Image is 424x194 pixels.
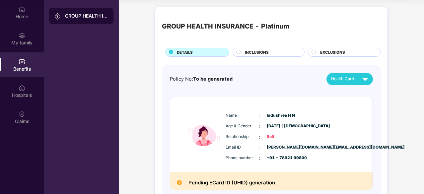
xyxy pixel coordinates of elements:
span: : [259,155,260,162]
span: +91 - 78921 99800 [267,155,300,161]
span: [DATE] | [DEMOGRAPHIC_DATA] [267,123,300,129]
div: Policy No: [170,75,233,83]
span: EXCLUSIONS [320,49,345,55]
span: Email ID [226,144,259,151]
img: svg+xml;base64,PHN2ZyB3aWR0aD0iMjAiIGhlaWdodD0iMjAiIHZpZXdCb3g9IjAgMCAyMCAyMCIgZmlsbD0ibm9uZSIgeG... [19,32,25,39]
button: Health Card [326,73,373,85]
span: Phone number [226,155,259,161]
img: Pending [177,180,182,185]
img: svg+xml;base64,PHN2ZyBpZD0iQmVuZWZpdHMiIHhtbG5zPSJodHRwOi8vd3d3LnczLm9yZy8yMDAwL3N2ZyIgd2lkdGg9Ij... [19,58,25,65]
span: INCLUSIONS [245,49,269,55]
span: [PERSON_NAME][DOMAIN_NAME][EMAIL_ADDRESS][DOMAIN_NAME] [267,144,300,151]
span: Health Card [331,76,354,82]
span: : [259,133,260,141]
span: DETAILS [177,49,193,55]
img: svg+xml;base64,PHN2ZyB4bWxucz0iaHR0cDovL3d3dy53My5vcmcvMjAwMC9zdmciIHZpZXdCb3g9IjAgMCAyNCAyNCIgd2... [359,73,371,85]
span: Name [226,112,259,119]
span: : [259,112,260,119]
img: svg+xml;base64,PHN2ZyBpZD0iQ2xhaW0iIHhtbG5zPSJodHRwOi8vd3d3LnczLm9yZy8yMDAwL3N2ZyIgd2lkdGg9IjIwIi... [19,111,25,117]
span: Age & Gender [226,123,259,129]
span: Self [267,134,300,140]
span: To be generated [193,76,233,82]
img: icon [184,107,224,162]
span: : [259,123,260,130]
div: GROUP HEALTH INSURANCE - Platinum [162,21,289,32]
h2: Pending ECard ID (UHID) generation [188,178,275,187]
span: : [259,144,260,151]
div: GROUP HEALTH INSURANCE - Platinum [65,13,108,19]
img: svg+xml;base64,PHN2ZyB3aWR0aD0iMjAiIGhlaWdodD0iMjAiIHZpZXdCb3g9IjAgMCAyMCAyMCIgZmlsbD0ibm9uZSIgeG... [54,13,61,20]
img: svg+xml;base64,PHN2ZyBpZD0iSG9tZSIgeG1sbnM9Imh0dHA6Ly93d3cudzMub3JnLzIwMDAvc3ZnIiB3aWR0aD0iMjAiIG... [19,6,25,13]
img: svg+xml;base64,PHN2ZyBpZD0iSG9zcGl0YWxzIiB4bWxucz0iaHR0cDovL3d3dy53My5vcmcvMjAwMC9zdmciIHdpZHRoPS... [19,85,25,91]
span: Indushree H N [267,112,300,119]
span: Relationship [226,134,259,140]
